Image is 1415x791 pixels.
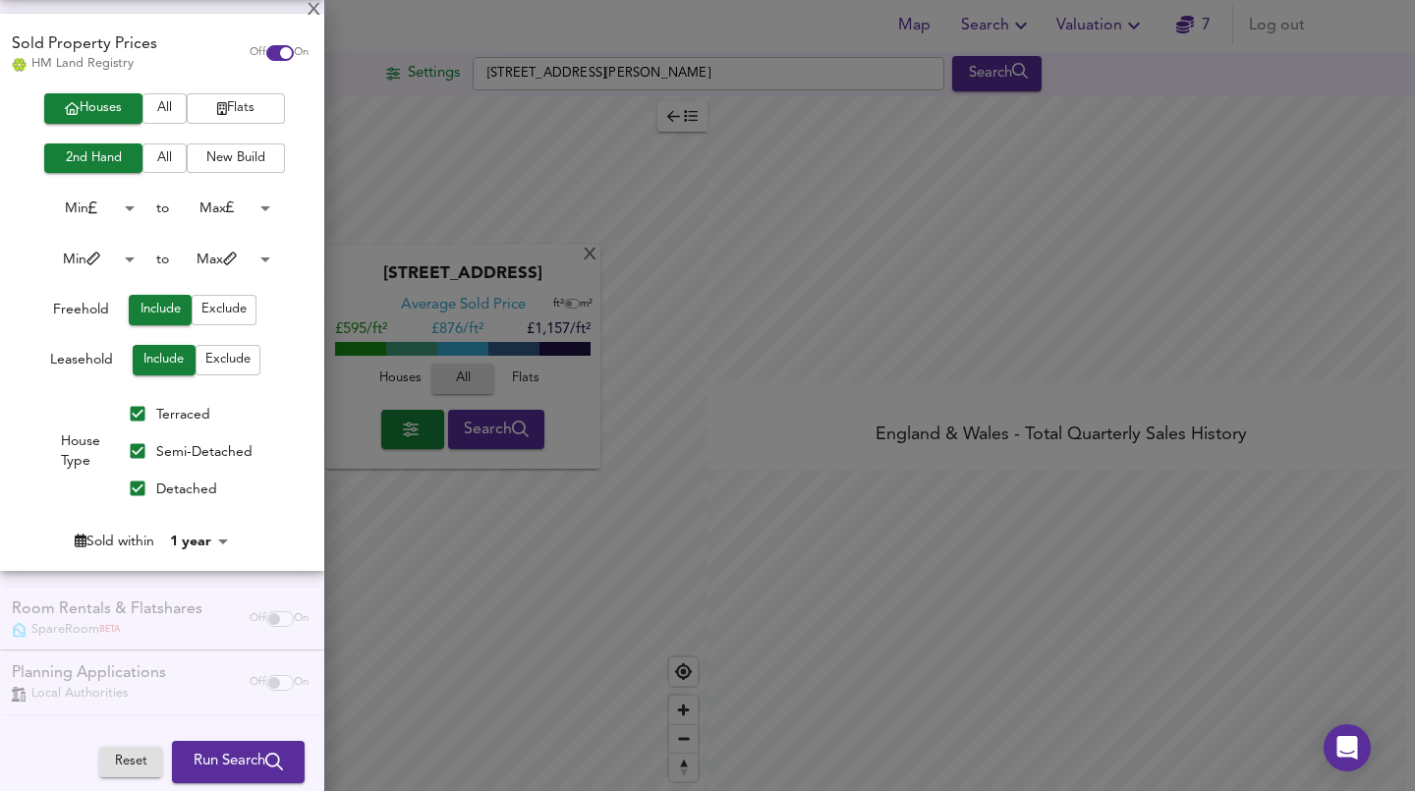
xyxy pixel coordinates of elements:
[54,147,133,170] span: 2nd Hand
[156,482,217,496] span: Detached
[152,147,177,170] span: All
[197,147,275,170] span: New Build
[156,408,210,422] span: Terraced
[172,742,305,783] button: Run Search
[12,58,27,72] img: Land Registry
[142,93,187,124] button: All
[192,295,256,325] button: Exclude
[129,295,192,325] button: Include
[44,93,142,124] button: Houses
[250,45,266,61] span: Off
[50,350,113,375] div: Leasehold
[308,4,320,18] div: X
[133,345,196,375] button: Include
[156,198,169,218] div: to
[142,349,186,371] span: Include
[187,143,285,174] button: New Build
[33,245,141,275] div: Min
[197,97,275,120] span: Flats
[12,33,157,56] div: Sold Property Prices
[294,45,309,61] span: On
[42,395,119,507] div: House Type
[169,245,277,275] div: Max
[194,750,283,775] span: Run Search
[12,55,157,73] div: HM Land Registry
[53,300,109,325] div: Freehold
[44,143,142,174] button: 2nd Hand
[142,143,187,174] button: All
[139,299,182,321] span: Include
[33,194,141,224] div: Min
[164,532,235,551] div: 1 year
[75,532,154,551] div: Sold within
[54,97,133,120] span: Houses
[201,299,247,321] span: Exclude
[1324,724,1371,771] div: Open Intercom Messenger
[109,752,152,774] span: Reset
[156,250,169,269] div: to
[152,97,177,120] span: All
[156,445,253,459] span: Semi-Detached
[205,349,251,371] span: Exclude
[187,93,285,124] button: Flats
[169,194,277,224] div: Max
[99,748,162,778] button: Reset
[196,345,260,375] button: Exclude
